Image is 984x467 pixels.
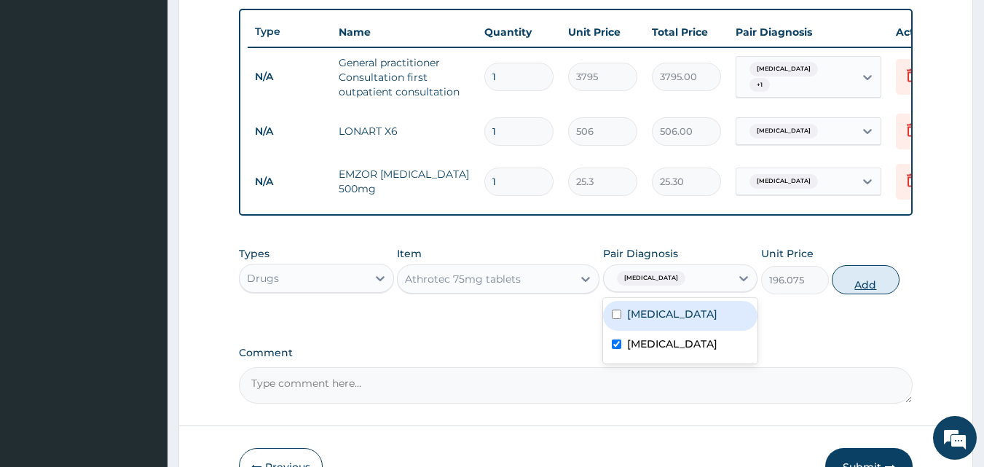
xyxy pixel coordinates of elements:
[761,246,814,261] label: Unit Price
[331,17,477,47] th: Name
[477,17,561,47] th: Quantity
[749,62,818,76] span: [MEDICAL_DATA]
[645,17,728,47] th: Total Price
[248,18,331,45] th: Type
[749,124,818,138] span: [MEDICAL_DATA]
[749,78,770,93] span: + 1
[617,271,685,286] span: [MEDICAL_DATA]
[331,160,477,203] td: EMZOR [MEDICAL_DATA] 500mg
[248,118,331,145] td: N/A
[397,246,422,261] label: Item
[84,141,201,288] span: We're online!
[728,17,889,47] th: Pair Diagnosis
[239,248,269,260] label: Types
[248,63,331,90] td: N/A
[405,272,521,286] div: Athrotec 75mg tablets
[247,271,279,286] div: Drugs
[627,337,717,351] label: [MEDICAL_DATA]
[749,174,818,189] span: [MEDICAL_DATA]
[832,265,900,294] button: Add
[331,117,477,146] td: LONART X6
[331,48,477,106] td: General practitioner Consultation first outpatient consultation
[239,347,913,359] label: Comment
[627,307,717,321] label: [MEDICAL_DATA]
[248,168,331,195] td: N/A
[7,312,278,363] textarea: Type your message and hit 'Enter'
[239,7,274,42] div: Minimize live chat window
[76,82,245,101] div: Chat with us now
[561,17,645,47] th: Unit Price
[27,73,59,109] img: d_794563401_company_1708531726252_794563401
[889,17,961,47] th: Actions
[603,246,678,261] label: Pair Diagnosis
